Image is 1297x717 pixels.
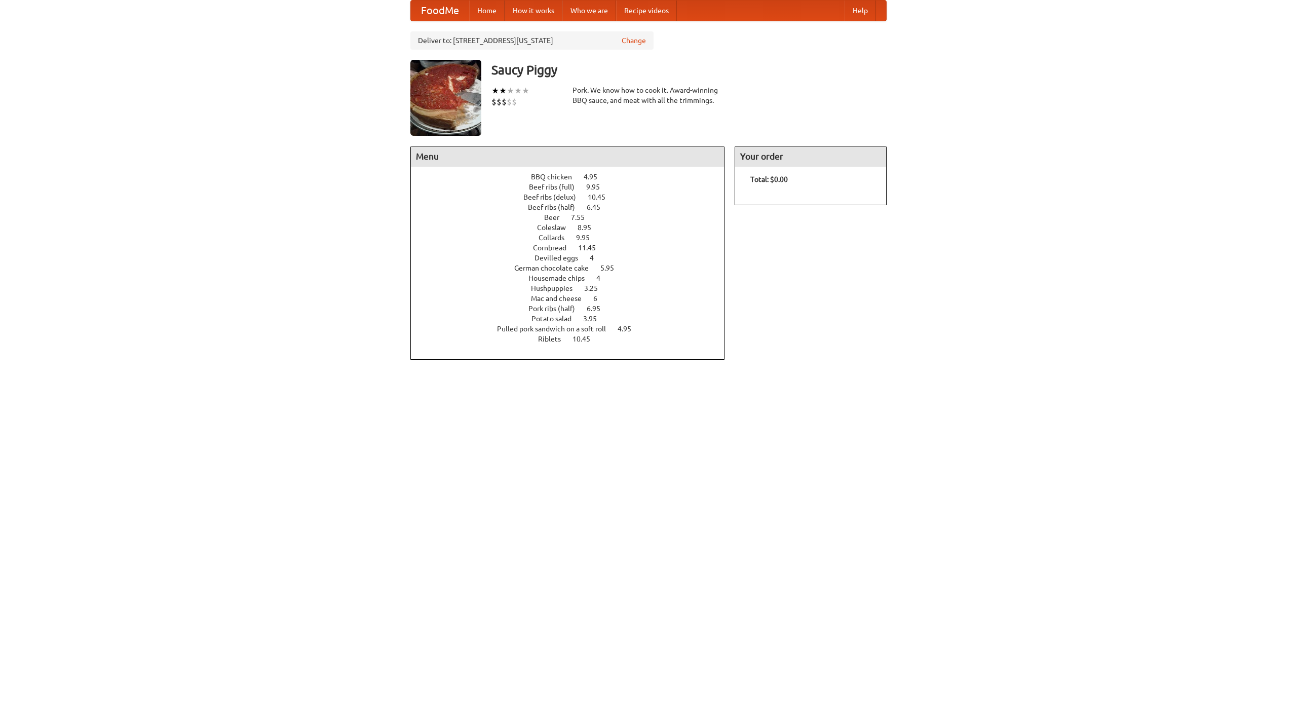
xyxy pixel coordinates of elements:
span: 8.95 [578,223,601,232]
h3: Saucy Piggy [491,60,887,80]
span: 6.95 [587,305,611,313]
a: Who we are [562,1,616,21]
span: Potato salad [531,315,582,323]
span: Beef ribs (delux) [523,193,586,201]
span: Housemade chips [528,274,595,282]
a: Pulled pork sandwich on a soft roll 4.95 [497,325,650,333]
li: ★ [514,85,522,96]
a: Home [469,1,505,21]
a: Riblets 10.45 [538,335,609,343]
b: Total: $0.00 [750,175,788,183]
a: German chocolate cake 5.95 [514,264,633,272]
span: Beer [544,213,569,221]
a: Mac and cheese 6 [531,294,616,303]
span: 4 [590,254,604,262]
span: 6.45 [587,203,611,211]
li: $ [502,96,507,107]
span: Coleslaw [537,223,576,232]
span: 6 [593,294,607,303]
a: Potato salad 3.95 [531,315,616,323]
li: ★ [507,85,514,96]
li: $ [491,96,497,107]
h4: Your order [735,146,886,167]
span: 9.95 [576,234,600,242]
span: 3.25 [584,284,608,292]
a: Devilled eggs 4 [535,254,613,262]
span: German chocolate cake [514,264,599,272]
span: Beef ribs (half) [528,203,585,211]
li: ★ [499,85,507,96]
li: ★ [491,85,499,96]
img: angular.jpg [410,60,481,136]
a: Help [845,1,876,21]
a: Collards 9.95 [539,234,608,242]
span: Beef ribs (full) [529,183,585,191]
span: 5.95 [600,264,624,272]
a: Pork ribs (half) 6.95 [528,305,619,313]
span: 4.95 [618,325,641,333]
a: Beef ribs (full) 9.95 [529,183,619,191]
span: 4 [596,274,611,282]
span: Hushpuppies [531,284,583,292]
span: Devilled eggs [535,254,588,262]
span: 7.55 [571,213,595,221]
span: 3.95 [583,315,607,323]
li: $ [497,96,502,107]
div: Deliver to: [STREET_ADDRESS][US_STATE] [410,31,654,50]
a: Cornbread 11.45 [533,244,615,252]
a: Beef ribs (delux) 10.45 [523,193,624,201]
a: Beer 7.55 [544,213,603,221]
span: 9.95 [586,183,610,191]
a: How it works [505,1,562,21]
a: Housemade chips 4 [528,274,619,282]
span: Pulled pork sandwich on a soft roll [497,325,616,333]
div: Pork. We know how to cook it. Award-winning BBQ sauce, and meat with all the trimmings. [573,85,724,105]
span: 10.45 [588,193,616,201]
span: 10.45 [573,335,600,343]
li: $ [512,96,517,107]
span: 11.45 [578,244,606,252]
a: FoodMe [411,1,469,21]
a: Hushpuppies 3.25 [531,284,617,292]
h4: Menu [411,146,724,167]
span: Pork ribs (half) [528,305,585,313]
li: $ [507,96,512,107]
span: Mac and cheese [531,294,592,303]
a: Recipe videos [616,1,677,21]
a: Coleslaw 8.95 [537,223,610,232]
span: 4.95 [584,173,607,181]
a: Beef ribs (half) 6.45 [528,203,619,211]
a: Change [622,35,646,46]
li: ★ [522,85,529,96]
span: BBQ chicken [531,173,582,181]
span: Collards [539,234,575,242]
a: BBQ chicken 4.95 [531,173,616,181]
span: Riblets [538,335,571,343]
span: Cornbread [533,244,577,252]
